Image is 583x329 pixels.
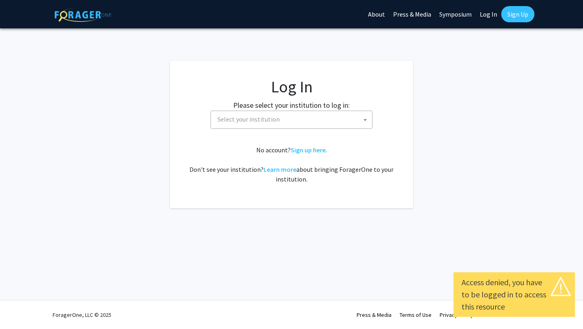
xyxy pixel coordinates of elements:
[357,311,392,318] a: Press & Media
[233,100,350,111] label: Please select your institution to log in:
[217,115,280,123] span: Select your institution
[462,276,567,313] div: Access denied, you have to be logged in to access this resource
[186,77,397,96] h1: Log In
[501,6,534,22] a: Sign Up
[291,146,326,154] a: Sign up here
[214,111,372,128] span: Select your institution
[186,145,397,184] div: No account? . Don't see your institution? about bringing ForagerOne to your institution.
[53,301,111,329] div: ForagerOne, LLC © 2025
[400,311,432,318] a: Terms of Use
[55,8,111,22] img: ForagerOne Logo
[440,311,473,318] a: Privacy Policy
[211,111,372,129] span: Select your institution
[264,165,296,173] a: Learn more about bringing ForagerOne to your institution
